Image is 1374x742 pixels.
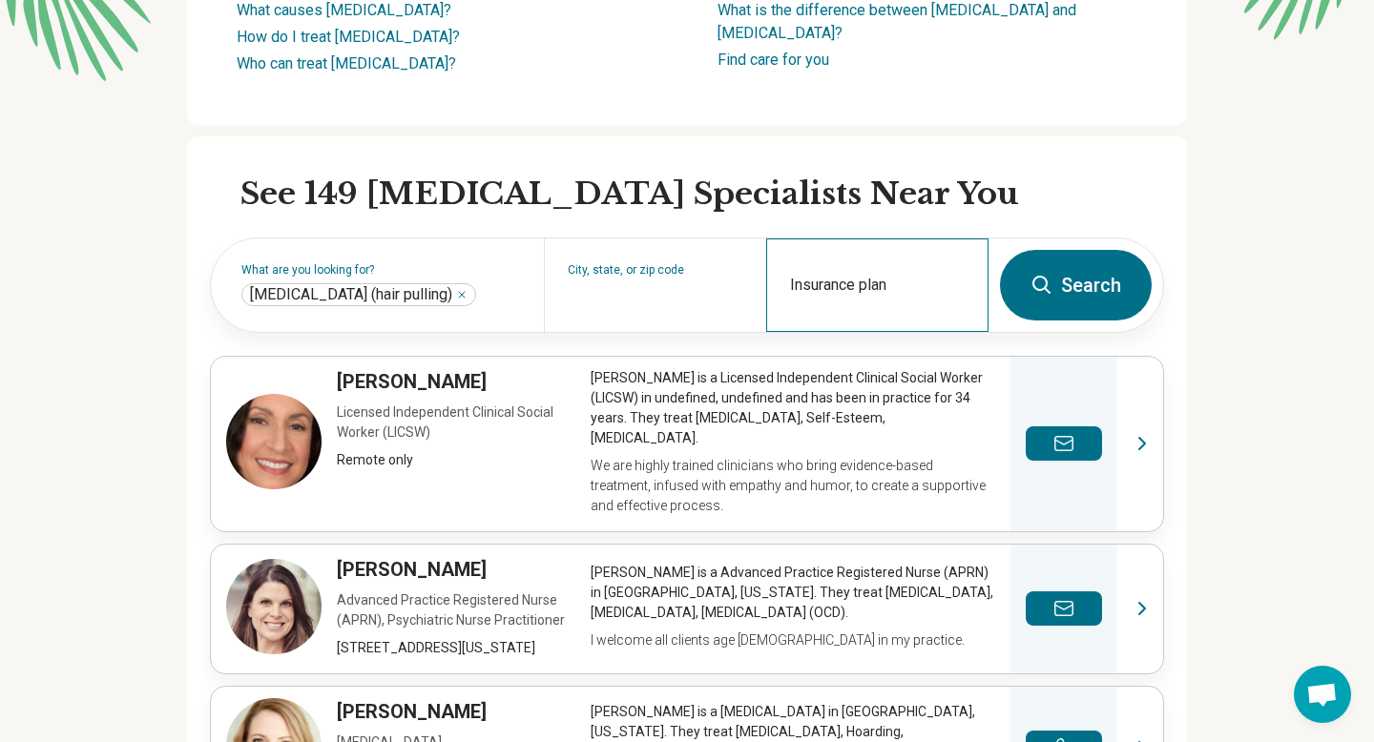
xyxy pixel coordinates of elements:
[718,51,829,69] a: Find care for you
[1026,426,1102,461] button: Send a message
[718,1,1076,42] a: What is the difference between [MEDICAL_DATA] and [MEDICAL_DATA]?
[1026,591,1102,626] button: Send a message
[241,283,476,306] div: Trichotillomania (hair pulling)
[456,289,468,300] button: Trichotillomania (hair pulling)
[1294,666,1351,723] div: Open chat
[237,1,451,19] a: What causes [MEDICAL_DATA]?
[241,264,521,276] label: What are you looking for?
[1000,250,1152,320] button: Search
[250,285,452,304] span: [MEDICAL_DATA] (hair pulling)
[240,175,1164,215] h2: See 149 [MEDICAL_DATA] Specialists Near You
[237,28,460,46] a: How do I treat [MEDICAL_DATA]?
[237,54,456,72] a: Who can treat [MEDICAL_DATA]?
